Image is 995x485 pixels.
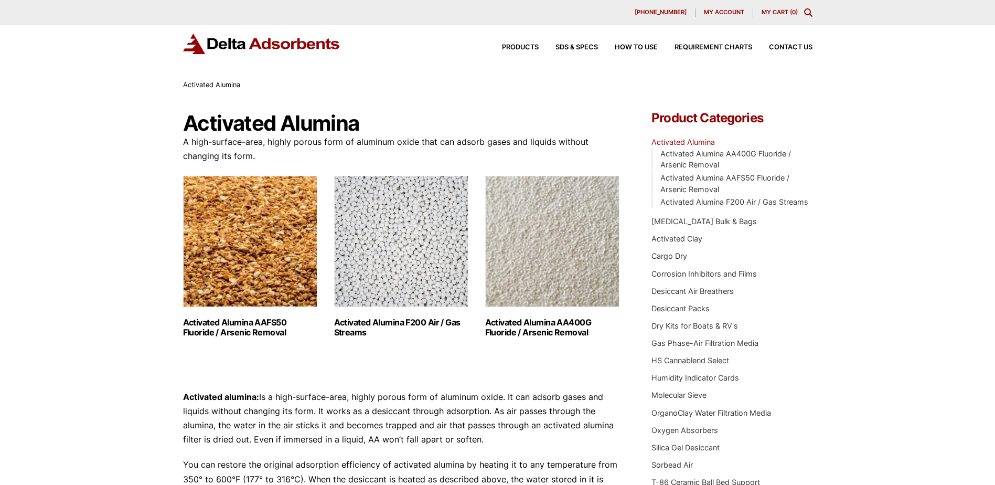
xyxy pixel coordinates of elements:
span: [PHONE_NUMBER] [635,9,687,15]
h1: Activated Alumina [183,112,620,135]
a: Oxygen Absorbers [651,426,718,435]
a: OrganoClay Water Filtration Media [651,408,771,417]
a: HS Cannablend Select [651,356,729,365]
p: Is a high-surface-area, highly porous form of aluminum oxide. It can adsorb gases and liquids wit... [183,390,620,447]
h4: Product Categories [651,112,812,124]
img: Activated Alumina AAFS50 Fluoride / Arsenic Removal [183,176,317,307]
a: Visit product category Activated Alumina F200 Air / Gas Streams [334,176,468,338]
a: Humidity Indicator Cards [651,373,739,382]
a: Silica Gel Desiccant [651,443,720,452]
span: How to Use [615,44,658,51]
a: Products [485,44,539,51]
a: Activated Alumina AAFS50 Fluoride / Arsenic Removal [660,173,789,194]
a: [MEDICAL_DATA] Bulk & Bags [651,217,757,226]
a: Desiccant Air Breathers [651,287,734,296]
span: SDS & SPECS [555,44,598,51]
strong: Activated alumina: [183,392,259,402]
a: Activated Clay [651,234,702,243]
a: Visit product category Activated Alumina AA400G Fluoride / Arsenic Removal [485,176,619,338]
a: Dry Kits for Boats & RV's [651,321,738,330]
span: Products [502,44,539,51]
span: My account [704,9,744,15]
span: 0 [792,8,796,16]
a: SDS & SPECS [539,44,598,51]
a: Sorbead Air [651,460,693,469]
a: Desiccant Packs [651,304,710,313]
a: Corrosion Inhibitors and Films [651,269,757,278]
a: [PHONE_NUMBER] [626,8,696,17]
img: Activated Alumina F200 Air / Gas Streams [334,176,468,307]
span: Requirement Charts [675,44,752,51]
h2: Activated Alumina F200 Air / Gas Streams [334,318,468,338]
a: Gas Phase-Air Filtration Media [651,339,758,347]
a: How to Use [598,44,658,51]
span: Activated Alumina [183,81,240,89]
a: My Cart (0) [762,8,798,16]
h2: Activated Alumina AA400G Fluoride / Arsenic Removal [485,318,619,338]
a: Cargo Dry [651,251,687,260]
a: My account [696,8,753,17]
a: Activated Alumina AA400G Fluoride / Arsenic Removal [660,149,791,170]
a: Molecular Sieve [651,391,707,399]
img: Activated Alumina AA400G Fluoride / Arsenic Removal [485,176,619,307]
div: Toggle Modal Content [804,8,812,17]
img: Delta Adsorbents [183,34,340,54]
a: Activated Alumina F200 Air / Gas Streams [660,197,808,206]
a: Activated Alumina [651,138,715,146]
a: Contact Us [752,44,812,51]
a: Requirement Charts [658,44,752,51]
a: Visit product category Activated Alumina AAFS50 Fluoride / Arsenic Removal [183,176,317,338]
span: Contact Us [769,44,812,51]
h2: Activated Alumina AAFS50 Fluoride / Arsenic Removal [183,318,317,338]
p: A high-surface-area, highly porous form of aluminum oxide that can adsorb gases and liquids witho... [183,135,620,163]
